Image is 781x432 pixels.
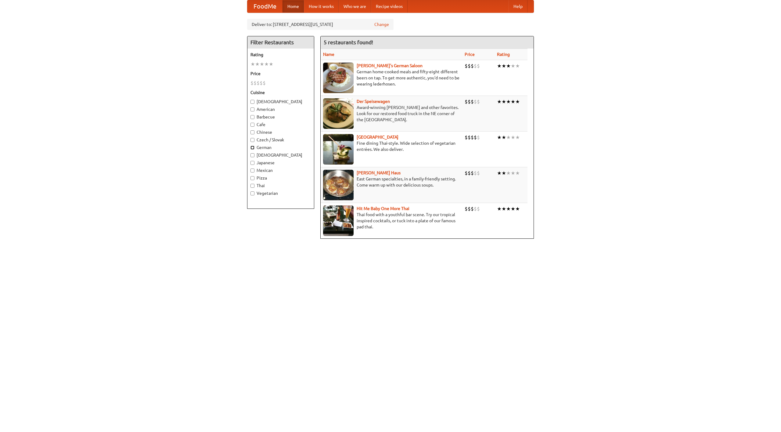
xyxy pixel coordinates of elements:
p: Award-winning [PERSON_NAME] and other favorites. Look for our restored food truck in the NE corne... [323,104,460,123]
li: ★ [502,205,506,212]
li: $ [474,170,477,176]
img: satay.jpg [323,134,354,165]
a: Help [509,0,527,13]
p: Fine dining Thai-style. Wide selection of vegetarian entrées. We also deliver. [323,140,460,152]
input: Mexican [250,169,254,172]
label: Barbecue [250,114,311,120]
a: Who we are [339,0,371,13]
ng-pluralize: 5 restaurants found! [324,39,373,45]
li: $ [260,80,263,86]
li: ★ [502,98,506,105]
input: [DEMOGRAPHIC_DATA] [250,153,254,157]
li: $ [468,134,471,141]
li: ★ [497,63,502,69]
input: Japanese [250,161,254,165]
label: Mexican [250,167,311,173]
label: Vegetarian [250,190,311,196]
li: $ [474,134,477,141]
label: Japanese [250,160,311,166]
input: American [250,107,254,111]
a: [GEOGRAPHIC_DATA] [357,135,398,140]
a: FoodMe [247,0,283,13]
li: ★ [255,61,260,67]
img: babythai.jpg [323,205,354,236]
li: $ [474,98,477,105]
li: ★ [506,205,511,212]
li: ★ [506,170,511,176]
li: ★ [506,63,511,69]
li: $ [263,80,266,86]
li: $ [465,170,468,176]
li: ★ [497,134,502,141]
input: Vegetarian [250,191,254,195]
li: ★ [497,170,502,176]
h5: Rating [250,52,311,58]
li: $ [471,170,474,176]
li: ★ [502,170,506,176]
li: $ [468,63,471,69]
li: $ [477,98,480,105]
li: ★ [506,98,511,105]
li: ★ [502,134,506,141]
label: [DEMOGRAPHIC_DATA] [250,99,311,105]
li: $ [465,98,468,105]
p: German home-cooked meals and fifty-eight different beers on tap. To get more authentic, you'd nee... [323,69,460,87]
h5: Price [250,71,311,77]
li: $ [477,134,480,141]
li: ★ [260,61,264,67]
li: ★ [515,98,520,105]
li: $ [477,170,480,176]
input: [DEMOGRAPHIC_DATA] [250,100,254,104]
li: $ [477,205,480,212]
li: ★ [506,134,511,141]
li: $ [465,134,468,141]
input: Thai [250,184,254,188]
li: ★ [515,170,520,176]
a: Recipe videos [371,0,408,13]
li: $ [257,80,260,86]
li: $ [471,134,474,141]
a: Price [465,52,475,57]
li: $ [477,63,480,69]
label: Chinese [250,129,311,135]
a: [PERSON_NAME]'s German Saloon [357,63,423,68]
b: Der Speisewagen [357,99,390,104]
a: Change [374,21,389,27]
p: Thai food with a youthful bar scene. Try our tropical inspired cocktails, or tuck into a plate of... [323,212,460,230]
li: ★ [497,205,502,212]
a: How it works [304,0,339,13]
label: Cafe [250,122,311,128]
div: Deliver to: [STREET_ADDRESS][US_STATE] [247,19,394,30]
h4: Filter Restaurants [247,36,314,49]
input: Czech / Slovak [250,138,254,142]
li: $ [465,63,468,69]
a: Hit Me Baby One More Thai [357,206,409,211]
li: $ [250,80,254,86]
label: Czech / Slovak [250,137,311,143]
input: Pizza [250,176,254,180]
li: ★ [497,98,502,105]
input: Chinese [250,130,254,134]
a: Rating [497,52,510,57]
img: esthers.jpg [323,63,354,93]
img: kohlhaus.jpg [323,170,354,200]
a: [PERSON_NAME] Haus [357,170,401,175]
label: Pizza [250,175,311,181]
li: $ [474,63,477,69]
li: ★ [269,61,273,67]
li: $ [471,98,474,105]
li: $ [474,205,477,212]
input: Barbecue [250,115,254,119]
li: $ [468,170,471,176]
li: $ [471,63,474,69]
label: German [250,144,311,151]
li: ★ [511,98,515,105]
input: German [250,146,254,150]
li: ★ [511,170,515,176]
li: ★ [250,61,255,67]
h5: Cuisine [250,89,311,96]
li: $ [465,205,468,212]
